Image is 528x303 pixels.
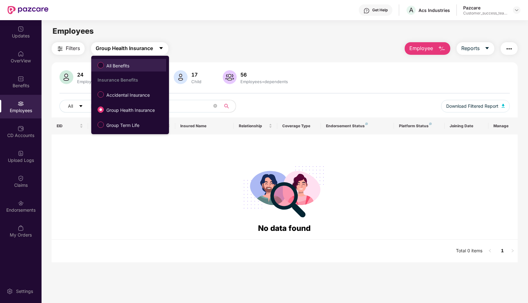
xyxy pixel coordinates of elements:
span: A [409,6,413,14]
img: svg+xml;base64,PHN2ZyB4bWxucz0iaHR0cDovL3d3dy53My5vcmcvMjAwMC9zdmciIHdpZHRoPSI4IiBoZWlnaHQ9IjgiIH... [365,123,368,125]
th: Employee Name [88,117,176,134]
th: Manage [488,117,518,134]
div: Platform Status [399,123,440,129]
div: Customer_success_team_lead [463,11,507,16]
button: Employee [405,42,450,55]
div: 17 [190,71,203,78]
th: Joining Date [445,117,488,134]
button: left [485,246,495,256]
img: svg+xml;base64,PHN2ZyB4bWxucz0iaHR0cDovL3d3dy53My5vcmcvMjAwMC9zdmciIHdpZHRoPSIyNCIgaGVpZ2h0PSIyNC... [505,45,513,53]
span: close-circle [213,104,217,108]
button: Group Health Insurancecaret-down [91,42,168,55]
img: svg+xml;base64,PHN2ZyBpZD0iU2V0dGluZy0yMHgyMCIgeG1sbnM9Imh0dHA6Ly93d3cudzMub3JnLzIwMDAvc3ZnIiB3aW... [7,288,13,294]
img: svg+xml;base64,PHN2ZyB4bWxucz0iaHR0cDovL3d3dy53My5vcmcvMjAwMC9zdmciIHdpZHRoPSIyODgiIGhlaWdodD0iMj... [239,158,330,222]
span: right [511,249,514,253]
li: Next Page [508,246,518,256]
span: Download Filtered Report [446,103,498,110]
span: Employees [53,26,94,36]
div: Endorsement Status [326,123,389,129]
img: svg+xml;base64,PHN2ZyB4bWxucz0iaHR0cDovL3d3dy53My5vcmcvMjAwMC9zdmciIHhtbG5zOnhsaW5rPSJodHRwOi8vd3... [223,70,237,84]
span: caret-down [159,46,164,51]
div: Employees [76,79,100,84]
div: Settings [14,288,35,294]
span: Reports [461,44,480,52]
span: Group Term Life [104,122,142,129]
span: All [68,103,73,110]
button: Allcaret-down [59,100,98,112]
th: EID [52,117,88,134]
button: search [220,100,236,112]
span: All Benefits [104,62,132,69]
span: close-circle [213,103,217,109]
span: search [220,104,233,109]
img: svg+xml;base64,PHN2ZyBpZD0iQmVuZWZpdHMiIHhtbG5zPSJodHRwOi8vd3d3LnczLm9yZy8yMDAwL3N2ZyIgd2lkdGg9Ij... [18,76,24,82]
span: Group Health Insurance [96,44,153,52]
li: Total 0 items [456,246,482,256]
li: Previous Page [485,246,495,256]
th: Coverage Type [277,117,321,134]
button: right [508,246,518,256]
img: svg+xml;base64,PHN2ZyB4bWxucz0iaHR0cDovL3d3dy53My5vcmcvMjAwMC9zdmciIHdpZHRoPSIyNCIgaGVpZ2h0PSIyNC... [56,45,64,53]
button: Download Filtered Report [441,100,510,112]
img: svg+xml;base64,PHN2ZyBpZD0iQ0RfQWNjb3VudHMiIGRhdGEtbmFtZT0iQ0QgQWNjb3VudHMiIHhtbG5zPSJodHRwOi8vd3... [18,125,24,132]
div: Pazcare [463,5,507,11]
img: svg+xml;base64,PHN2ZyB4bWxucz0iaHR0cDovL3d3dy53My5vcmcvMjAwMC9zdmciIHdpZHRoPSI4IiBoZWlnaHQ9IjgiIH... [429,123,432,125]
img: svg+xml;base64,PHN2ZyB4bWxucz0iaHR0cDovL3d3dy53My5vcmcvMjAwMC9zdmciIHhtbG5zOnhsaW5rPSJodHRwOi8vd3... [174,70,188,84]
img: svg+xml;base64,PHN2ZyB4bWxucz0iaHR0cDovL3d3dy53My5vcmcvMjAwMC9zdmciIHhtbG5zOnhsaW5rPSJodHRwOi8vd3... [59,70,73,84]
span: EID [57,123,78,129]
img: svg+xml;base64,PHN2ZyBpZD0iTXlfT3JkZXJzIiBkYXRhLW5hbWU9Ik15IE9yZGVycyIgeG1sbnM9Imh0dHA6Ly93d3cudz... [18,225,24,231]
span: caret-down [79,104,83,109]
img: svg+xml;base64,PHN2ZyB4bWxucz0iaHR0cDovL3d3dy53My5vcmcvMjAwMC9zdmciIHhtbG5zOnhsaW5rPSJodHRwOi8vd3... [502,104,505,108]
a: 1 [497,246,508,255]
th: Insured Name [175,117,233,134]
div: Insurance Benefits [98,77,166,83]
div: Employees+dependents [239,79,289,84]
img: svg+xml;base64,PHN2ZyBpZD0iVXBsb2FkX0xvZ3MiIGRhdGEtbmFtZT0iVXBsb2FkIExvZ3MiIHhtbG5zPSJodHRwOi8vd3... [18,150,24,157]
img: svg+xml;base64,PHN2ZyBpZD0iRHJvcGRvd24tMzJ4MzIiIHhtbG5zPSJodHRwOi8vd3d3LnczLm9yZy8yMDAwL3N2ZyIgd2... [514,8,519,13]
img: svg+xml;base64,PHN2ZyBpZD0iRW1wbG95ZWVzIiB4bWxucz0iaHR0cDovL3d3dy53My5vcmcvMjAwMC9zdmciIHdpZHRoPS... [18,100,24,107]
img: svg+xml;base64,PHN2ZyBpZD0iSG9tZSIgeG1sbnM9Imh0dHA6Ly93d3cudzMub3JnLzIwMDAvc3ZnIiB3aWR0aD0iMjAiIG... [18,51,24,57]
img: svg+xml;base64,PHN2ZyBpZD0iQ2xhaW0iIHhtbG5zPSJodHRwOi8vd3d3LnczLm9yZy8yMDAwL3N2ZyIgd2lkdGg9IjIwIi... [18,175,24,181]
span: left [488,249,492,253]
div: Child [190,79,203,84]
button: Filters [52,42,85,55]
img: svg+xml;base64,PHN2ZyBpZD0iVXBkYXRlZCIgeG1sbnM9Imh0dHA6Ly93d3cudzMub3JnLzIwMDAvc3ZnIiB3aWR0aD0iMj... [18,26,24,32]
span: caret-down [485,46,490,51]
div: 56 [239,71,289,78]
div: Get Help [372,8,388,13]
div: Acs Industries [418,7,450,13]
img: svg+xml;base64,PHN2ZyB4bWxucz0iaHR0cDovL3d3dy53My5vcmcvMjAwMC9zdmciIHhtbG5zOnhsaW5rPSJodHRwOi8vd3... [438,45,446,53]
span: Accidental Insurance [104,92,152,99]
span: Relationship [239,123,268,129]
th: Relationship [234,117,278,134]
span: Employee [409,44,433,52]
span: Group Health Insurance [104,107,157,114]
button: Reportscaret-down [457,42,494,55]
img: svg+xml;base64,PHN2ZyBpZD0iRW5kb3JzZW1lbnRzIiB4bWxucz0iaHR0cDovL3d3dy53My5vcmcvMjAwMC9zdmciIHdpZH... [18,200,24,206]
span: Filters [66,44,80,52]
img: svg+xml;base64,PHN2ZyBpZD0iSGVscC0zMngzMiIgeG1sbnM9Imh0dHA6Ly93d3cudzMub3JnLzIwMDAvc3ZnIiB3aWR0aD... [363,8,370,14]
div: 24 [76,71,100,78]
li: 1 [497,246,508,256]
span: No data found [258,224,311,233]
img: New Pazcare Logo [8,6,48,14]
